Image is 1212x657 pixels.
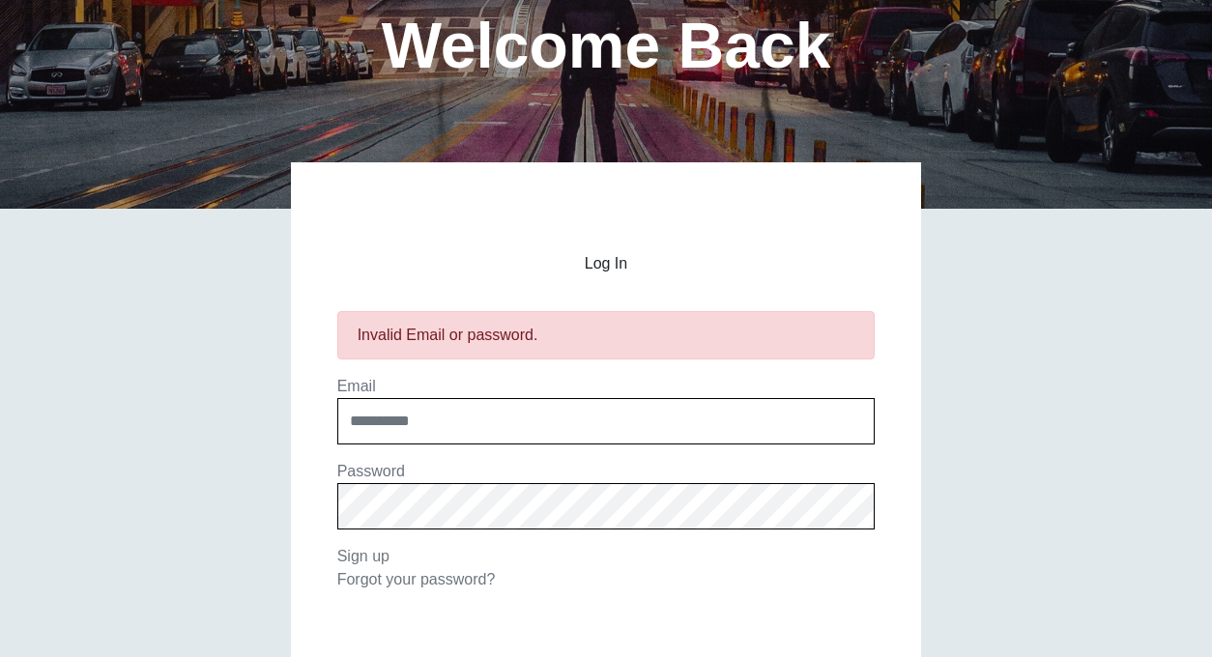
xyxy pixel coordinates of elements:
a: Forgot your password? [337,571,496,587]
div: Invalid Email or password. [358,324,855,347]
label: Email [337,378,376,394]
h2: Log In [337,255,876,272]
a: Sign up [337,548,390,564]
label: Password [337,463,405,479]
h1: Welcome Back [382,14,831,77]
